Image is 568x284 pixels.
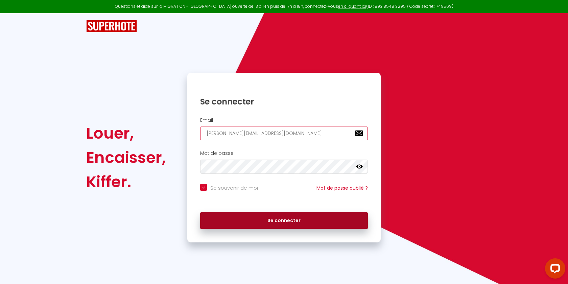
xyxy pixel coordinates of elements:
[540,256,568,284] iframe: LiveChat chat widget
[86,145,166,170] div: Encaisser,
[200,96,368,107] h1: Se connecter
[200,150,368,156] h2: Mot de passe
[86,20,137,32] img: SuperHote logo
[86,121,166,145] div: Louer,
[200,126,368,140] input: Ton Email
[338,3,366,9] a: en cliquant ici
[86,170,166,194] div: Kiffer.
[316,185,368,191] a: Mot de passe oublié ?
[200,212,368,229] button: Se connecter
[200,117,368,123] h2: Email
